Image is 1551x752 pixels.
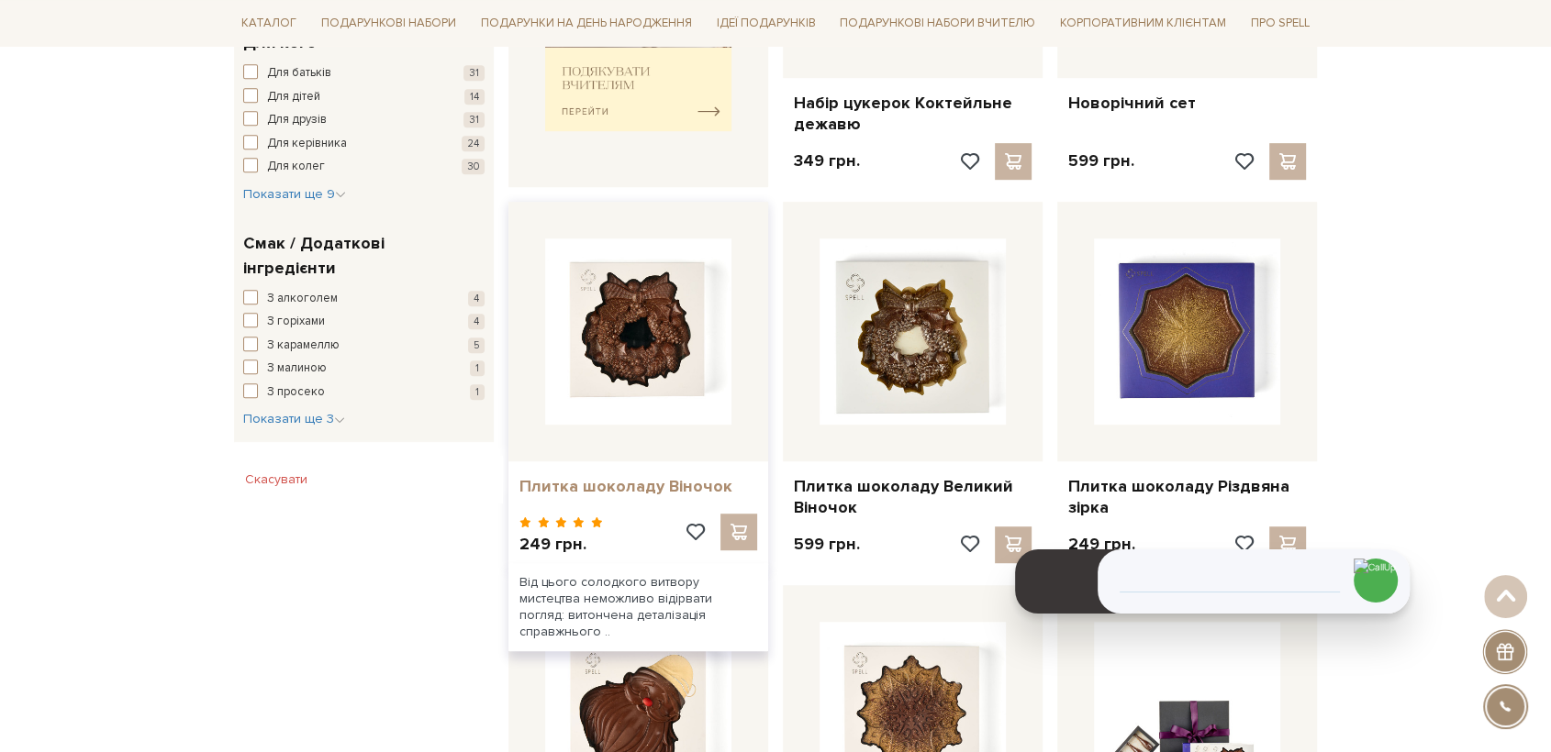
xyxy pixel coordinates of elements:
[1068,534,1135,555] p: 249 грн.
[519,476,757,497] a: Плитка шоколаду Віночок
[243,88,485,106] button: Для дітей 14
[267,111,327,129] span: Для друзів
[243,337,485,355] button: З карамеллю 5
[243,313,485,331] button: З горіхами 4
[267,359,327,378] span: З малиною
[243,231,480,281] span: Смак / Додаткові інгредієнти
[1094,238,1280,425] img: Плитка шоколаду Різдвяна зірка
[794,476,1032,519] a: Плитка шоколаду Великий Віночок
[519,534,603,555] p: 249 грн.
[243,158,485,176] button: Для колег 30
[267,383,325,402] span: З просеко
[243,111,485,129] button: Для друзів 31
[794,534,860,555] p: 599 грн.
[243,64,485,83] button: Для батьків 31
[267,88,320,106] span: Для дітей
[243,290,485,308] button: З алкоголем 4
[267,313,325,331] span: З горіхами
[243,186,346,202] span: Показати ще 9
[794,93,1032,136] a: Набір цукерок Коктейльне дежавю
[314,9,463,38] a: Подарункові набори
[243,135,485,153] button: Для керівника 24
[1244,9,1317,38] a: Про Spell
[267,290,338,308] span: З алкоголем
[470,384,485,400] span: 1
[267,158,325,176] span: Для колег
[1068,93,1306,114] a: Новорічний сет
[234,9,304,38] a: Каталог
[243,411,345,426] span: Показати ще 3
[470,360,485,376] span: 1
[267,337,340,355] span: З карамеллю
[463,65,485,81] span: 31
[1053,9,1233,38] a: Корпоративним клієнтам
[1068,150,1134,171] p: 599 грн.
[243,383,485,402] button: З просеко 1
[462,159,485,174] span: 30
[832,7,1043,39] a: Подарункові набори Вчителю
[463,112,485,127] span: 31
[234,465,318,494] button: Скасувати
[243,410,345,428] button: Показати ще 3
[267,135,347,153] span: Для керівника
[468,337,485,353] span: 5
[243,359,485,378] button: З малиною 1
[1068,476,1306,519] a: Плитка шоколаду Різдвяна зірка
[709,9,822,38] a: Ідеї подарунків
[243,185,346,204] button: Показати ще 9
[267,64,331,83] span: Для батьків
[464,89,485,105] span: 14
[508,563,768,652] div: Від цього солодкого витвору мистецтва неможливо відірвати погляд: витончена деталізація справжньо...
[462,136,485,151] span: 24
[474,9,699,38] a: Подарунки на День народження
[468,314,485,329] span: 4
[794,150,860,171] p: 349 грн.
[468,291,485,306] span: 4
